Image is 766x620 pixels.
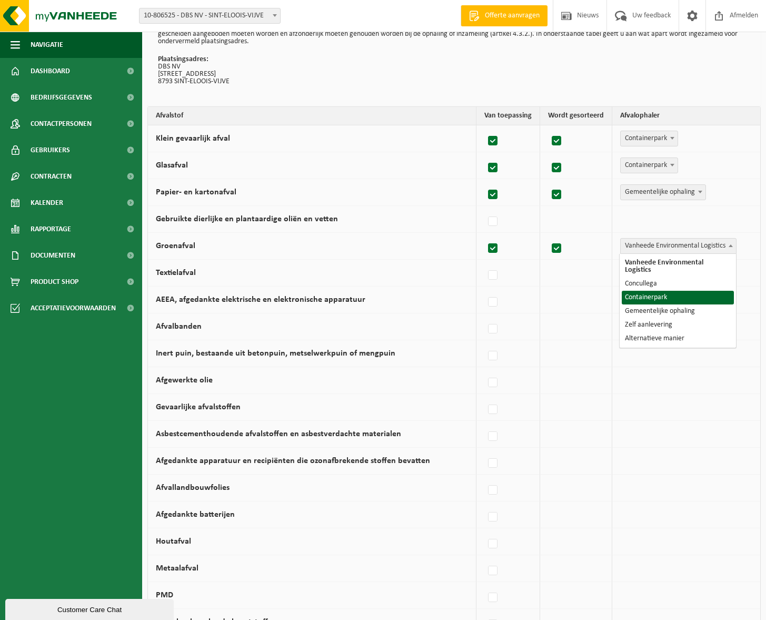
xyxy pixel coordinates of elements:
[622,304,734,318] li: Gemeentelijke ophaling
[31,137,70,163] span: Gebruikers
[156,322,202,331] label: Afvalbanden
[156,188,236,196] label: Papier- en kartonafval
[148,107,476,125] th: Afvalstof
[31,242,75,269] span: Documenten
[156,349,395,358] label: Inert puin, bestaande uit betonpuin, metselwerkpuin of mengpuin
[461,5,548,26] a: Offerte aanvragen
[31,84,92,111] span: Bedrijfsgegevens
[156,564,198,573] label: Metaalafval
[612,107,760,125] th: Afvalophaler
[5,597,176,620] iframe: chat widget
[156,430,401,438] label: Asbestcementhoudende afvalstoffen en asbestverdachte materialen
[622,277,734,291] li: Concullega
[156,510,235,519] label: Afgedankte batterijen
[158,55,208,63] strong: Plaatsingsadres:
[158,23,750,45] p: 2) Het Vlaams Reglement betreffende het duurzaam beheer van materiaalkringlopen en afvalbeheer (V...
[476,107,540,125] th: Van toepassing
[156,242,195,250] label: Groenafval
[31,58,70,84] span: Dashboard
[31,269,78,295] span: Product Shop
[621,131,678,146] span: Containerpark
[158,56,750,85] p: DBS NV [STREET_ADDRESS] 8793 SINT-ELOOIS-VIJVE
[31,163,72,190] span: Contracten
[31,190,63,216] span: Kalender
[156,376,213,385] label: Afgewerkte olie
[31,295,116,321] span: Acceptatievoorwaarden
[540,107,612,125] th: Wordt gesorteerd
[621,185,705,200] span: Gemeentelijke ophaling
[31,216,71,242] span: Rapportage
[139,8,281,24] span: 10-806525 - DBS NV - SINT-ELOOIS-VIJVE
[620,184,706,200] span: Gemeentelijke ophaling
[156,457,430,465] label: Afgedankte apparatuur en recipiënten die ozonafbrekende stoffen bevatten
[156,161,188,170] label: Glasafval
[620,131,678,146] span: Containerpark
[620,238,737,254] span: Vanheede Environmental Logistics
[156,484,230,492] label: Afvallandbouwfolies
[620,158,678,173] span: Containerpark
[622,256,734,277] li: Vanheede Environmental Logistics
[31,111,92,137] span: Contactpersonen
[622,318,734,332] li: Zelf aanlevering
[140,8,280,23] span: 10-806525 - DBS NV - SINT-ELOOIS-VIJVE
[621,239,736,253] span: Vanheede Environmental Logistics
[622,332,734,346] li: Alternatieve manier
[31,32,63,58] span: Navigatie
[621,158,678,173] span: Containerpark
[156,537,191,546] label: Houtafval
[156,403,241,411] label: Gevaarlijke afvalstoffen
[622,291,734,304] li: Containerpark
[156,296,365,304] label: AEEA, afgedankte elektrische en elektronische apparatuur
[156,269,196,277] label: Textielafval
[482,11,542,21] span: Offerte aanvragen
[156,215,338,223] label: Gebruikte dierlijke en plantaardige oliën en vetten
[156,134,230,143] label: Klein gevaarlijk afval
[156,591,173,599] label: PMD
